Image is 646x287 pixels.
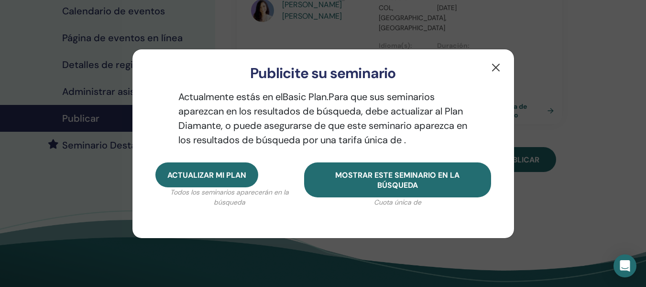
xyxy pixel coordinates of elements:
p: Cuota única de [304,197,491,207]
span: Mostrar este seminario en la búsqueda [335,170,460,190]
button: Actualizar mi plan [155,162,258,187]
h3: Publicite su seminario [148,65,499,82]
button: Mostrar este seminario en la búsqueda [304,162,491,197]
p: Actualmente estás en el Basic Plan. Para que sus seminarios aparezcan en los resultados de búsque... [155,90,491,147]
p: Todos los seminarios aparecerán en la búsqueda [155,187,304,207]
div: Open Intercom Messenger [613,254,636,277]
span: Actualizar mi plan [167,170,246,180]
